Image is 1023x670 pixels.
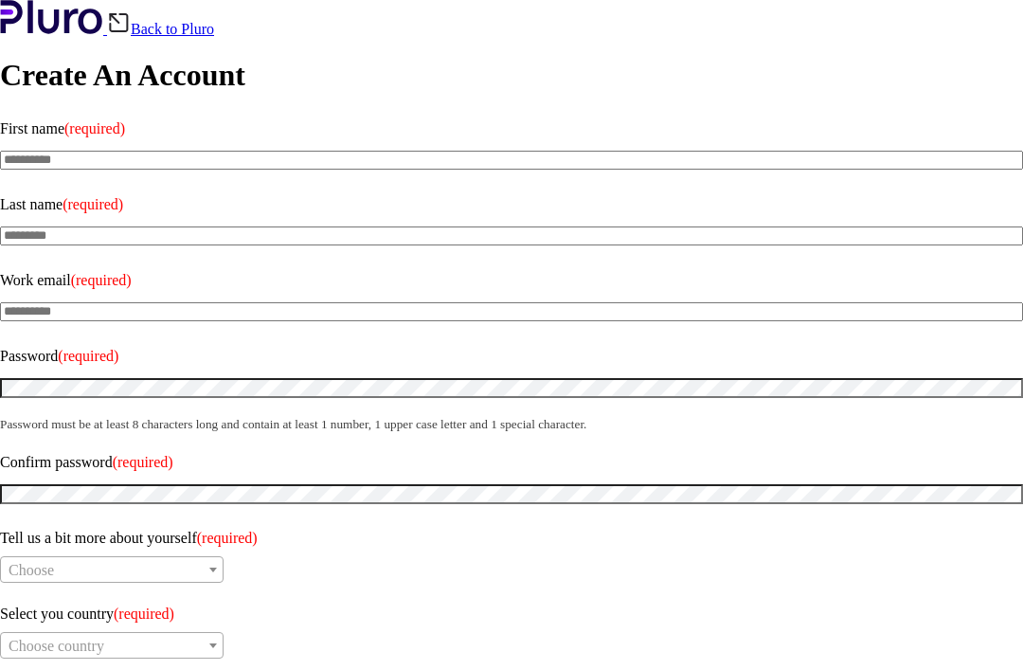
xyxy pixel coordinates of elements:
span: (required) [64,120,125,136]
span: Choose [9,562,54,578]
span: (required) [197,530,258,546]
a: Back to Pluro [107,21,214,37]
span: (required) [113,454,173,470]
span: (required) [114,606,174,622]
span: Choose country [9,638,104,654]
img: Back icon [107,11,131,34]
span: (required) [58,348,118,364]
span: (required) [71,272,132,288]
span: (required) [63,196,123,212]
